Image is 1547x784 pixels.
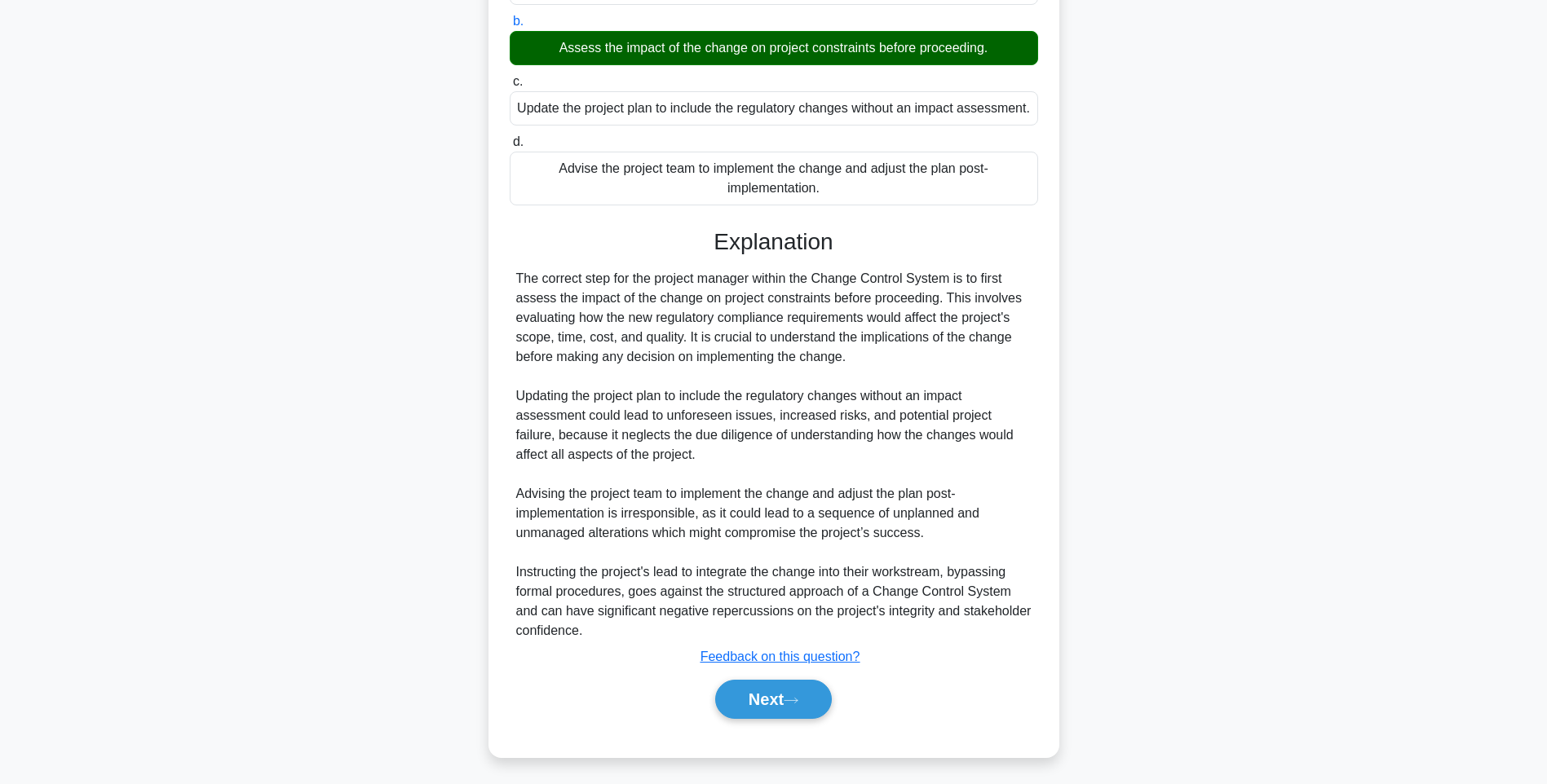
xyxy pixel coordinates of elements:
[519,228,1028,256] h3: Explanation
[715,680,832,719] button: Next
[510,152,1038,205] div: Advise the project team to implement the change and adjust the plan post-implementation.
[701,650,860,663] a: Feedback on this question?
[510,31,1038,65] div: Assess the impact of the change on project constraints before proceeding.
[513,14,524,28] span: b.
[510,91,1038,126] div: Update the project plan to include the regulatory changes without an impact assessment.
[513,134,524,148] span: d.
[516,269,1032,641] div: The correct step for the project manager within the Change Control System is to first assess the ...
[513,74,523,88] span: c.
